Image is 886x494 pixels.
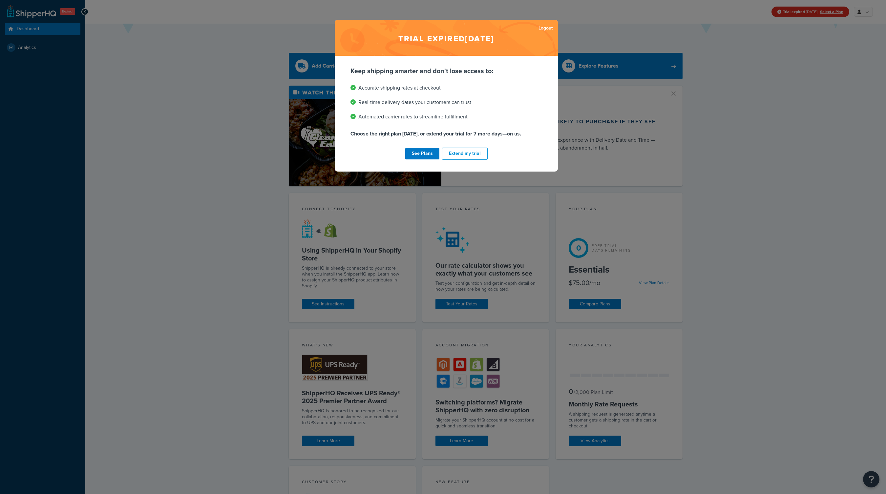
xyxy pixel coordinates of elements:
p: Keep shipping smarter and don't lose access to: [350,66,542,75]
p: Choose the right plan [DATE], or extend your trial for 7 more days—on us. [350,129,542,138]
button: Extend my trial [442,148,488,160]
li: Accurate shipping rates at checkout [350,83,542,93]
li: Real-time delivery dates your customers can trust [350,98,542,107]
h2: Trial expired [DATE] [335,20,558,56]
li: Automated carrier rules to streamline fulfillment [350,112,542,121]
a: See Plans [405,148,439,159]
a: Logout [538,24,553,33]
